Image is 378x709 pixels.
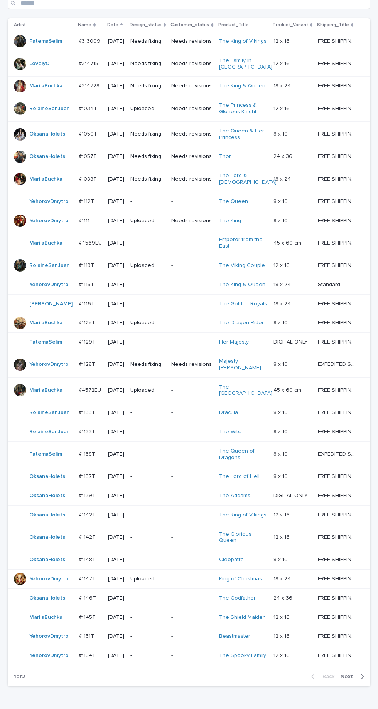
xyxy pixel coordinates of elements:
p: #1148T [79,555,97,563]
p: [DATE] [108,153,124,160]
a: The King [219,218,241,224]
tr: RolaineSanJuan #1133T#1133T [DATE]--Dracula 8 x 108 x 10 FREE SHIPPING - preview in 1-2 business ... [8,403,370,422]
a: OksanaHolets [29,493,65,499]
p: [DATE] [108,633,124,640]
a: YehorovDmytro [29,652,69,659]
tr: YehorovDmytro #1147T#1147T [DATE]Uploaded-King of Christmas 18 x 2418 x 24 FREE SHIPPING - previe... [8,570,370,589]
a: YehorovDmytro [29,633,69,640]
p: #1088T [79,174,98,183]
a: YehorovDmytro [29,218,69,224]
p: - [130,409,165,416]
a: OksanaHolets [29,153,65,160]
tr: OksanaHolets #1139T#1139T [DATE]--The Addams DIGITAL ONLYDIGITAL ONLY FREE SHIPPING - preview in ... [8,486,370,506]
a: RolaineSanJuan [29,429,70,435]
a: The King & Queen [219,282,265,288]
p: 12 x 16 [273,261,291,269]
p: - [171,614,213,621]
p: - [130,556,165,563]
p: Needs revisions [171,131,213,137]
p: 8 x 10 [273,318,289,326]
p: Needs revisions [171,153,213,160]
p: Shipping_Title [317,21,349,29]
p: 8 x 10 [273,360,289,368]
p: FREE SHIPPING - preview in 1-2 business days, after your approval delivery will take 5-10 b.d. [318,152,359,160]
a: Emperor from the East [219,236,267,250]
p: FREE SHIPPING - preview in 1-2 business days, after your approval delivery will take 5-10 b.d. [318,216,359,224]
p: [DATE] [108,198,124,205]
p: #4569EU [79,238,103,246]
p: - [171,633,213,640]
a: RolaineSanJuan [29,409,70,416]
a: MariiaBuchka [29,387,62,394]
p: [DATE] [108,652,124,659]
p: Needs revisions [171,176,213,183]
p: #1050T [79,129,99,137]
p: [DATE] [108,240,124,246]
a: MariiaBuchka [29,614,62,621]
tr: FatemaSelim #1129T#1129T [DATE]--Her Majesty DIGITAL ONLYDIGITAL ONLY FREE SHIPPING - preview in ... [8,333,370,352]
a: The Queen of Dragons [219,448,267,461]
p: FREE SHIPPING - preview in 1-2 business days, after your approval delivery will take 5-10 b.d. [318,491,359,499]
p: - [171,429,213,435]
p: [DATE] [108,339,124,345]
p: - [171,301,213,307]
a: The Lord of Hell [219,473,260,480]
a: FatemaSelim [29,38,62,45]
p: FREE SHIPPING - preview in 1-2 business days, after your approval delivery will take 5-10 b.d. [318,129,359,137]
p: 12 x 16 [273,632,291,640]
p: 18 x 24 [273,81,292,89]
a: FatemaSelim [29,451,62,458]
p: - [130,512,165,518]
p: [DATE] [108,218,124,224]
p: #313009 [79,37,102,45]
tr: OksanaHolets #1057T#1057T [DATE]Needs fixingNeeds revisionsThor 24 x 3624 x 36 FREE SHIPPING - pr... [8,147,370,166]
p: - [171,387,213,394]
a: OksanaHolets [29,556,65,563]
tr: RolaineSanJuan #1113T#1113T [DATE]Uploaded-The Viking Couple 12 x 1612 x 16 FREE SHIPPING - previ... [8,256,370,275]
tr: LovelyC #314715#314715 [DATE]Needs fixingNeeds revisionsThe Family in [GEOGRAPHIC_DATA] 12 x 1612... [8,51,370,77]
button: Back [305,673,337,680]
p: - [130,473,165,480]
a: OksanaHolets [29,512,65,518]
p: [DATE] [108,595,124,602]
p: [DATE] [108,83,124,89]
p: FREE SHIPPING - preview in 1-2 business days, after your approval delivery will take 5-10 b.d. [318,174,359,183]
p: - [130,595,165,602]
p: FREE SHIPPING - preview in 1-2 business days, after your approval delivery will take 5-10 b.d. [318,104,359,112]
p: [DATE] [108,451,124,458]
a: MariiaBuchka [29,176,62,183]
a: The Viking Couple [219,262,265,269]
p: - [130,633,165,640]
p: #1142T [79,533,97,541]
a: Beastmaster [219,633,250,640]
p: DIGITAL ONLY [273,337,309,345]
a: The Godfather [219,595,256,602]
p: #4572EU [79,386,103,394]
p: Needs fixing [130,361,165,368]
p: FREE SHIPPING - preview in 1-2 business days, after your approval delivery will take 5-10 b.d. [318,632,359,640]
a: The Dragon Rider [219,320,264,326]
a: The Golden Royals [219,301,267,307]
p: Product_Variant [273,21,308,29]
span: Back [318,674,334,679]
a: YehorovDmytro [29,576,69,582]
p: Needs fixing [130,60,165,67]
tr: YehorovDmytro #1111T#1111T [DATE]UploadedNeeds revisionsThe King 8 x 108 x 10 FREE SHIPPING - pre... [8,211,370,230]
p: 24 x 36 [273,152,294,160]
p: FREE SHIPPING - preview in 1-2 business days, after your approval delivery will take 5-10 b.d. [318,651,359,659]
p: - [171,240,213,246]
a: The Spooky Family [219,652,266,659]
p: #1139T [79,491,97,499]
p: Customer_status [170,21,209,29]
p: - [171,339,213,345]
p: FREE SHIPPING - preview in 1-2 business days, after your approval delivery will take 5-10 b.d. [318,81,359,89]
p: FREE SHIPPING - preview in 1-2 business days, after your approval delivery will take 5-10 b.d. [318,593,359,602]
a: RolaineSanJuan [29,106,70,112]
tr: MariiaBuchka #1125T#1125T [DATE]Uploaded-The Dragon Rider 8 x 108 x 10 FREE SHIPPING - preview in... [8,313,370,333]
a: The Glorious Queen [219,531,267,544]
p: FREE SHIPPING - preview in 1-2 business days, after your approval delivery will take 5-10 b.d. [318,318,359,326]
p: - [130,429,165,435]
p: #1154T [79,651,97,659]
a: The King of Vikings [219,512,267,518]
a: [PERSON_NAME] [29,301,73,307]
